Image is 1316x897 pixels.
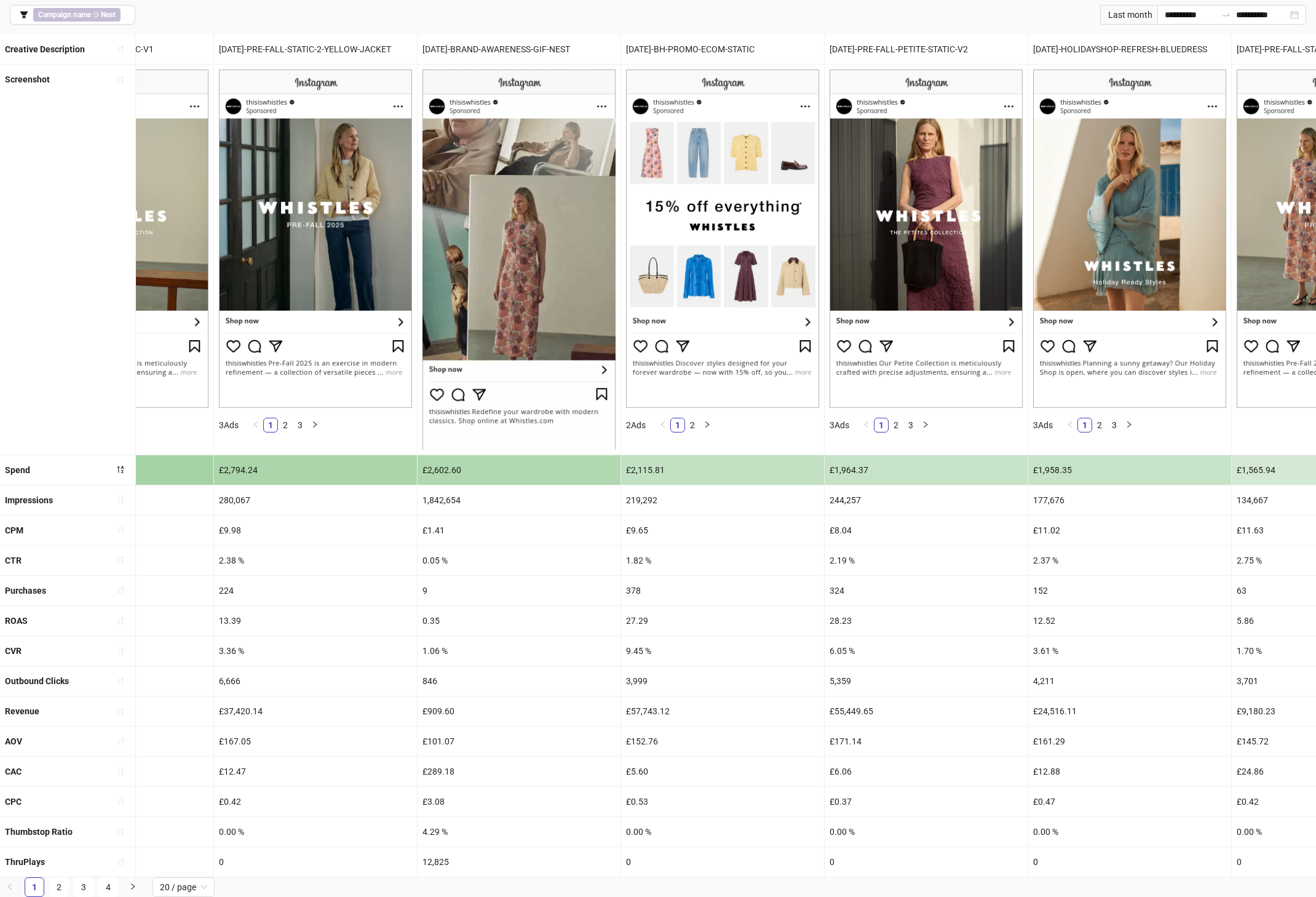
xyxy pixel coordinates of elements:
[1063,418,1077,433] li: Previous Page
[670,418,685,433] li: 1
[278,418,293,433] li: 2
[5,676,69,686] b: Outbound Clicks
[5,586,46,596] b: Purchases
[5,646,22,656] b: CVR
[123,877,143,897] button: right
[621,516,824,545] div: £9.65
[25,877,44,897] li: 1
[293,418,307,432] a: 3
[1028,696,1231,726] div: £24,516.11
[20,10,28,19] span: filter
[418,546,620,575] div: 0.05 %
[621,666,824,696] div: 3,999
[33,8,121,22] span: ∋
[116,647,125,655] span: sort-ascending
[621,847,824,877] div: 0
[859,418,874,433] button: left
[5,525,23,535] b: CPM
[1107,418,1122,433] li: 3
[293,418,307,433] li: 3
[626,70,819,408] img: Screenshot 6899449254131
[825,455,1028,485] div: £1,964.37
[1221,10,1231,20] span: to
[621,34,824,64] div: [DATE]-BH-PROMO-ECOM-STATIC
[160,878,207,896] span: 20 / page
[214,455,417,485] div: £2,794.24
[1125,421,1133,428] span: right
[25,878,44,896] a: 1
[214,576,417,605] div: 224
[1028,757,1231,786] div: £12.88
[418,847,620,877] div: 12,825
[621,636,824,666] div: 9.45 %
[5,827,73,837] b: Thumbstop Ratio
[153,877,215,897] div: Page Size
[418,787,620,816] div: £3.08
[825,757,1028,786] div: £6.06
[1077,418,1092,433] li: 1
[74,877,93,897] li: 3
[918,418,933,433] button: right
[248,418,263,433] button: left
[1221,10,1231,20] span: swap-right
[5,706,39,716] b: Revenue
[621,606,824,636] div: 27.29
[214,636,417,666] div: 3.36 %
[621,546,824,575] div: 1.82 %
[418,455,620,485] div: £2,602.60
[219,420,239,430] span: 3 Ads
[825,576,1028,605] div: 324
[418,485,620,515] div: 1,842,654
[621,485,824,515] div: 219,292
[5,797,22,807] b: CPC
[825,696,1028,726] div: £55,449.65
[101,10,116,19] b: Nest
[1028,546,1231,575] div: 2.37 %
[825,817,1028,847] div: 0.00 %
[1028,636,1231,666] div: 3.61 %
[825,847,1028,877] div: 0
[700,418,715,433] button: right
[116,827,125,836] span: sort-ascending
[418,696,620,726] div: £909.60
[656,418,670,433] button: left
[1028,727,1231,756] div: £161.29
[214,485,417,515] div: 280,067
[99,878,117,896] a: 4
[5,616,28,626] b: ROAS
[1078,418,1092,432] a: 1
[214,34,417,64] div: [DATE]-PRE-FALL-STATIC-2-YELLOW-JACKET
[874,418,888,432] a: 1
[621,817,824,847] div: 0.00 %
[1028,847,1231,877] div: 0
[671,418,684,432] a: 1
[1122,418,1136,433] li: Next Page
[1122,418,1136,433] button: right
[825,34,1028,64] div: [DATE]-PRE-FALL-PETITE-STATIC-V2
[825,546,1028,575] div: 2.19 %
[116,586,125,594] span: sort-ascending
[418,34,620,64] div: [DATE]-BRAND-AWARENESS-GIF-NEST
[5,736,22,746] b: AOV
[621,727,824,756] div: £152.76
[621,757,824,786] div: £5.60
[656,418,670,433] li: Previous Page
[825,666,1028,696] div: 5,359
[825,636,1028,666] div: 6.05 %
[859,418,874,433] li: Previous Page
[38,10,91,19] b: Campaign name
[685,418,700,433] li: 2
[830,70,1023,408] img: Screenshot 6891909945731
[904,418,918,432] a: 3
[248,418,263,433] li: Previous Page
[418,817,620,847] div: 4.29 %
[116,45,125,54] span: sort-ascending
[5,465,30,475] b: Spend
[116,525,125,534] span: sort-ascending
[307,418,322,433] li: Next Page
[252,421,260,428] span: left
[5,857,45,867] b: ThruPlays
[49,877,69,897] li: 2
[98,877,118,897] li: 4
